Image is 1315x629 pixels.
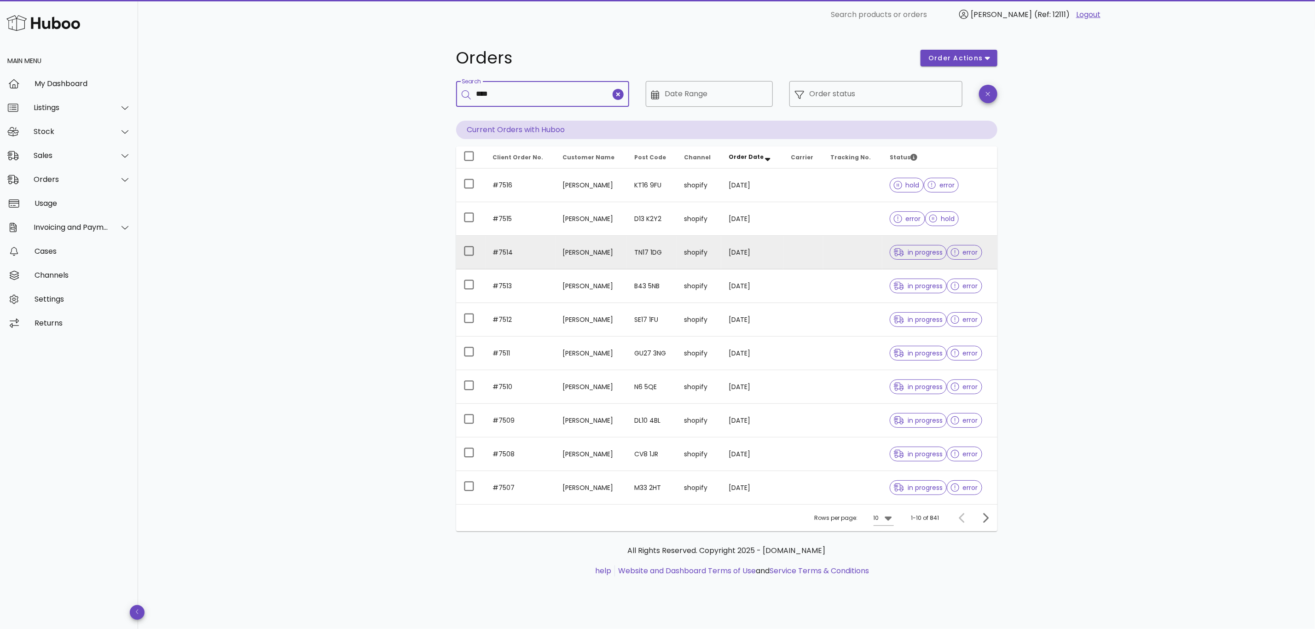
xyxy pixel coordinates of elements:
td: [DATE] [721,202,783,236]
span: Channel [684,153,711,161]
span: error [951,384,978,390]
a: help [595,565,611,576]
td: #7516 [486,169,556,202]
td: [DATE] [721,404,783,437]
td: shopify [677,269,721,303]
button: clear icon [613,89,624,100]
th: Status [882,146,997,169]
td: #7511 [486,337,556,370]
span: error [951,417,978,424]
div: Orders [34,175,109,184]
td: N6 5QE [627,370,677,404]
td: KT16 9FU [627,169,677,202]
th: Tracking No. [823,146,883,169]
div: Returns [35,319,131,327]
td: #7512 [486,303,556,337]
div: 1-10 of 841 [911,514,939,522]
th: Client Order No. [486,146,556,169]
div: Sales [34,151,109,160]
td: shopify [677,437,721,471]
span: Status [890,153,917,161]
th: Order Date: Sorted descending. Activate to remove sorting. [721,146,783,169]
div: Settings [35,295,131,303]
span: Tracking No. [831,153,871,161]
h1: Orders [456,50,910,66]
p: Current Orders with Huboo [456,121,997,139]
td: [PERSON_NAME] [556,404,627,437]
td: shopify [677,337,721,370]
span: in progress [894,484,943,491]
span: Order Date [729,153,764,161]
div: Invoicing and Payments [34,223,109,232]
td: #7513 [486,269,556,303]
td: [PERSON_NAME] [556,269,627,303]
td: #7514 [486,236,556,269]
span: error [951,484,978,491]
td: [DATE] [721,236,783,269]
span: [PERSON_NAME] [971,9,1032,20]
button: Next page [977,510,994,526]
span: error [951,451,978,457]
td: TN17 1DG [627,236,677,269]
td: [DATE] [721,337,783,370]
span: in progress [894,384,943,390]
td: [DATE] [721,471,783,504]
div: My Dashboard [35,79,131,88]
span: in progress [894,417,943,424]
td: #7515 [486,202,556,236]
span: error [928,182,955,188]
th: Channel [677,146,721,169]
a: Service Terms & Conditions [770,565,869,576]
td: B43 5NB [627,269,677,303]
td: DL10 4BL [627,404,677,437]
td: #7507 [486,471,556,504]
td: CV8 1JR [627,437,677,471]
label: Search [462,78,481,85]
th: Post Code [627,146,677,169]
span: error [951,350,978,356]
span: in progress [894,316,943,323]
div: Usage [35,199,131,208]
button: order actions [921,50,997,66]
td: shopify [677,202,721,236]
span: in progress [894,350,943,356]
td: [PERSON_NAME] [556,471,627,504]
span: Carrier [791,153,813,161]
td: SE17 1FU [627,303,677,337]
p: All Rights Reserved. Copyright 2025 - [DOMAIN_NAME] [463,545,990,556]
td: [PERSON_NAME] [556,202,627,236]
td: [PERSON_NAME] [556,236,627,269]
td: #7510 [486,370,556,404]
td: shopify [677,303,721,337]
td: [PERSON_NAME] [556,169,627,202]
div: Rows per page: [815,505,894,531]
div: 10Rows per page: [874,511,894,525]
span: error [951,283,978,289]
td: #7509 [486,404,556,437]
td: [PERSON_NAME] [556,303,627,337]
td: GU27 3NG [627,337,677,370]
a: Logout [1076,9,1101,20]
td: M33 2HT [627,471,677,504]
td: shopify [677,236,721,269]
span: in progress [894,451,943,457]
span: in progress [894,283,943,289]
span: error [951,316,978,323]
th: Carrier [783,146,823,169]
td: D13 K2Y2 [627,202,677,236]
span: error [951,249,978,256]
td: shopify [677,404,721,437]
div: 10 [874,514,879,522]
span: Client Order No. [493,153,544,161]
td: shopify [677,471,721,504]
th: Customer Name [556,146,627,169]
span: hold [929,215,955,222]
td: [DATE] [721,303,783,337]
td: shopify [677,370,721,404]
div: Stock [34,127,109,136]
div: Listings [34,103,109,112]
div: Cases [35,247,131,256]
span: Customer Name [563,153,615,161]
td: [DATE] [721,370,783,404]
span: error [894,215,921,222]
